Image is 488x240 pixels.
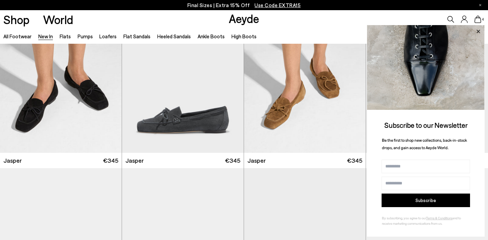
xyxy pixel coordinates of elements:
a: Terms & Conditions [426,216,452,220]
span: Jasper [247,156,266,165]
a: All Footwear [3,33,32,39]
a: Pumps [78,33,93,39]
img: ca3f721fb6ff708a270709c41d776025.jpg [367,25,485,110]
span: €345 [103,156,118,165]
a: Flat Sandals [123,33,150,39]
a: Flats [60,33,71,39]
a: [PERSON_NAME] €345 [366,153,488,168]
a: Aeyde [229,11,259,25]
p: Final Sizes | Extra 15% Off [187,1,301,9]
span: Navigate to /collections/ss25-final-sizes [255,2,301,8]
a: Jasper €345 [122,153,244,168]
a: Loafers [99,33,117,39]
a: Heeled Sandals [157,33,191,39]
a: Shop [3,14,29,25]
span: €345 [347,156,362,165]
span: Jasper [3,156,22,165]
span: By subscribing, you agree to our [382,216,426,220]
span: €345 [225,156,240,165]
a: Jasper €345 [244,153,366,168]
a: 4 [474,16,481,23]
span: 4 [481,18,485,21]
a: High Boots [231,33,257,39]
button: Subscribe [382,194,470,207]
span: Jasper [125,156,144,165]
a: World [43,14,73,25]
a: New In [38,33,53,39]
span: Be the first to shop new collections, back-in-stock drops, and gain access to Aeyde World. [382,138,467,150]
a: Ankle Boots [198,33,225,39]
span: Subscribe to our Newsletter [384,121,468,129]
